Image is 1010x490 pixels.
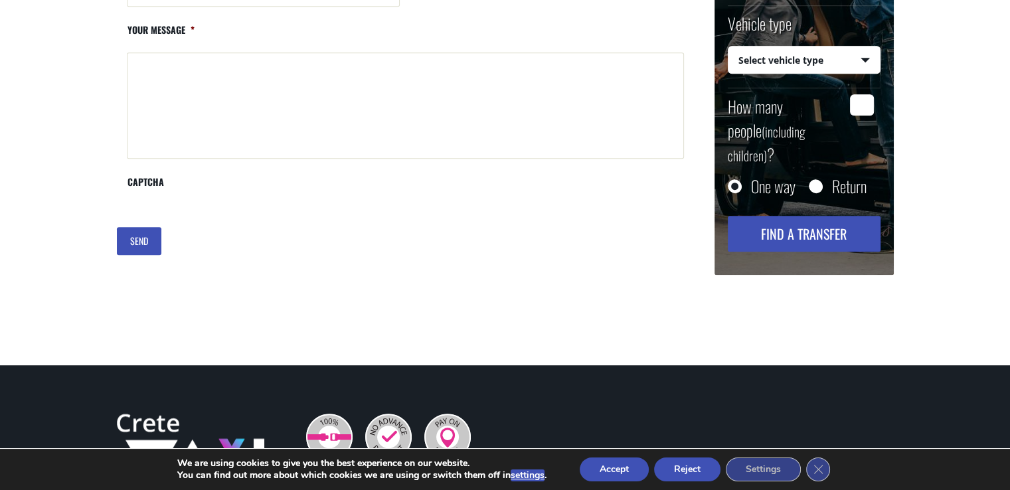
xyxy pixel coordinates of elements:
[751,179,796,193] label: One way
[728,122,805,165] small: (including children)
[117,227,161,255] input: SEND
[728,46,880,74] span: Select vehicle type
[654,457,720,481] button: Reject
[728,216,881,252] button: Find a transfer
[580,457,649,481] button: Accept
[726,457,801,481] button: Settings
[424,414,471,460] img: Pay On Arrival
[806,457,830,481] button: Close GDPR Cookie Banner
[728,94,843,166] label: How many people ?
[177,457,547,469] p: We are using cookies to give you the best experience on our website.
[511,469,545,481] button: settings
[728,12,792,46] label: Vehicle type
[306,414,353,460] img: 100% Safe
[365,414,412,460] img: No Advance Payment
[127,176,164,199] label: CAPTCHA
[832,179,867,193] label: Return
[177,469,547,481] p: You can find out more about which cookies we are using or switch them off in .
[127,24,195,47] label: Your message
